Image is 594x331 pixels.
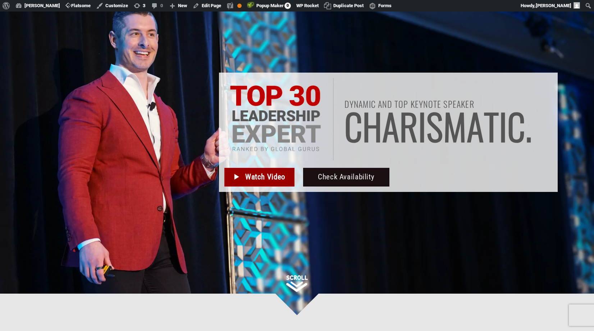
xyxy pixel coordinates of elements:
[286,275,308,292] img: Scroll Down
[237,4,242,8] div: OK
[245,171,285,183] span: Watch Video
[536,3,571,8] span: [PERSON_NAME]
[229,85,321,153] img: Top 30 Leadership Experts
[284,3,291,9] span: 0
[224,168,294,187] a: Watch Video
[303,168,390,187] a: Check Availability
[318,171,374,183] span: Check Availability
